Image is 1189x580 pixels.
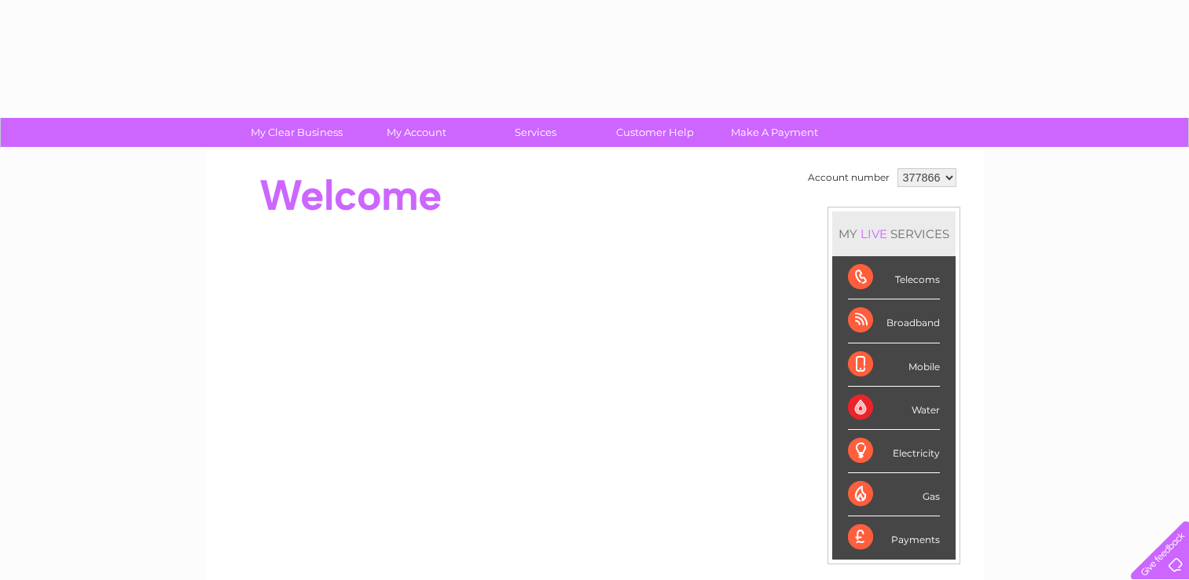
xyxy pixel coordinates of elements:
[590,118,720,147] a: Customer Help
[848,343,940,387] div: Mobile
[848,299,940,343] div: Broadband
[832,211,956,256] div: MY SERVICES
[710,118,839,147] a: Make A Payment
[848,387,940,430] div: Water
[804,164,894,191] td: Account number
[848,516,940,559] div: Payments
[232,118,361,147] a: My Clear Business
[857,226,890,241] div: LIVE
[848,256,940,299] div: Telecoms
[471,118,600,147] a: Services
[848,473,940,516] div: Gas
[848,430,940,473] div: Electricity
[351,118,481,147] a: My Account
